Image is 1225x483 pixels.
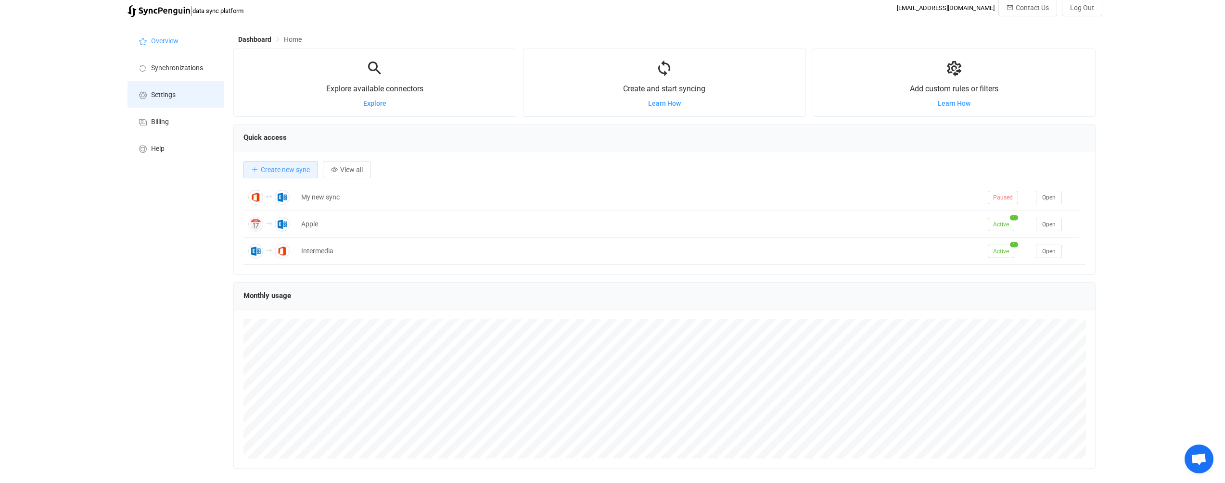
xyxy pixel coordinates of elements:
[151,64,203,72] span: Synchronizations
[238,36,302,43] div: Breadcrumb
[988,218,1014,231] span: Active
[1010,215,1018,220] span: 1
[128,27,224,54] a: Overview
[340,166,363,173] span: View all
[275,244,290,259] img: Office 365 Calendar Meetings
[1016,4,1049,12] span: Contact Us
[128,135,224,161] a: Help
[190,4,192,17] span: |
[910,84,998,93] span: Add custom rules or filters
[623,84,705,93] span: Create and start syncing
[248,190,263,205] img: Office 365 Calendar Meetings
[284,36,302,43] span: Home
[275,217,290,232] img: Exchange On-Premises Calendar Meetings
[128,4,243,17] a: |data sync platform
[1042,194,1056,201] span: Open
[151,118,169,126] span: Billing
[938,99,970,107] a: Learn How
[248,217,263,232] img: Apple iCloud Calendar Meetings
[296,219,983,230] div: Apple
[1036,247,1062,255] a: Open
[323,161,371,178] button: View all
[261,166,310,173] span: Create new sync
[128,5,190,17] img: syncpenguin.svg
[1042,221,1056,228] span: Open
[296,192,983,203] div: My new sync
[1036,220,1062,228] a: Open
[128,108,224,135] a: Billing
[243,133,287,142] span: Quick access
[296,246,983,257] div: Intermedia
[248,244,263,259] img: Exchange On-Premises Calendar Meetings
[275,190,290,205] img: Exchange On-Premises Calendar Meetings
[363,99,386,107] a: Explore
[897,4,995,12] div: [EMAIL_ADDRESS][DOMAIN_NAME]
[1036,193,1062,201] a: Open
[1036,218,1062,231] button: Open
[1010,242,1018,247] span: 1
[1042,248,1056,255] span: Open
[192,7,243,14] span: data sync platform
[151,145,165,153] span: Help
[151,91,176,99] span: Settings
[988,191,1018,204] span: Paused
[326,84,423,93] span: Explore available connectors
[128,54,224,81] a: Synchronizations
[128,81,224,108] a: Settings
[238,36,271,43] span: Dashboard
[988,245,1014,258] span: Active
[648,99,681,107] a: Learn How
[1036,245,1062,258] button: Open
[151,37,179,45] span: Overview
[1185,445,1213,473] div: Open chat
[1036,191,1062,204] button: Open
[243,161,318,178] button: Create new sync
[243,291,291,300] span: Monthly usage
[1070,4,1094,12] span: Log Out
